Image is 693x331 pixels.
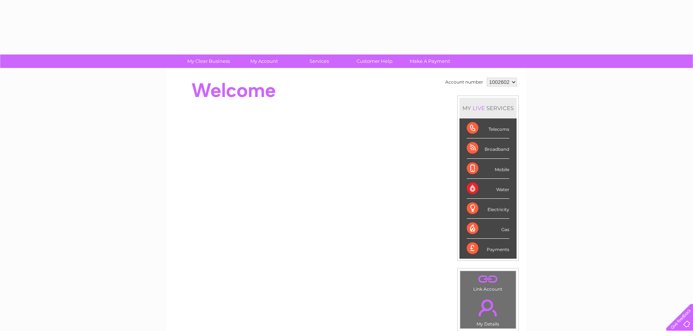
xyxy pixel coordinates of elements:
[443,76,485,88] td: Account number
[344,55,405,68] a: Customer Help
[462,273,514,286] a: .
[467,179,509,199] div: Water
[467,239,509,258] div: Payments
[467,219,509,239] div: Gas
[460,293,516,329] td: My Details
[460,271,516,294] td: Link Account
[179,55,239,68] a: My Clear Business
[467,138,509,158] div: Broadband
[400,55,460,68] a: Make A Payment
[289,55,349,68] a: Services
[459,98,517,118] div: MY SERVICES
[471,105,486,112] div: LIVE
[462,295,514,320] a: .
[234,55,294,68] a: My Account
[467,118,509,138] div: Telecoms
[467,159,509,179] div: Mobile
[467,199,509,219] div: Electricity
